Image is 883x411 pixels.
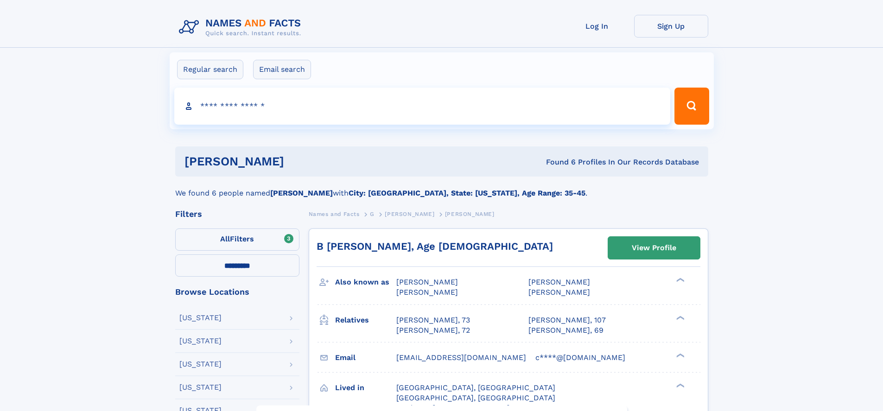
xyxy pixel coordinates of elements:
[179,314,222,322] div: [US_STATE]
[674,315,685,321] div: ❯
[175,15,309,40] img: Logo Names and Facts
[179,360,222,368] div: [US_STATE]
[175,228,299,251] label: Filters
[175,288,299,296] div: Browse Locations
[396,315,470,325] a: [PERSON_NAME], 73
[309,208,360,220] a: Names and Facts
[528,288,590,297] span: [PERSON_NAME]
[385,208,434,220] a: [PERSON_NAME]
[674,88,709,125] button: Search Button
[317,240,553,252] a: B [PERSON_NAME], Age [DEMOGRAPHIC_DATA]
[632,237,676,259] div: View Profile
[175,210,299,218] div: Filters
[396,278,458,286] span: [PERSON_NAME]
[335,274,396,290] h3: Also known as
[634,15,708,38] a: Sign Up
[270,189,333,197] b: [PERSON_NAME]
[370,208,375,220] a: G
[674,382,685,388] div: ❯
[335,380,396,396] h3: Lived in
[174,88,671,125] input: search input
[253,60,311,79] label: Email search
[674,277,685,283] div: ❯
[370,211,375,217] span: G
[560,15,634,38] a: Log In
[177,60,243,79] label: Regular search
[528,278,590,286] span: [PERSON_NAME]
[528,325,603,335] a: [PERSON_NAME], 69
[175,177,708,199] div: We found 6 people named with .
[385,211,434,217] span: [PERSON_NAME]
[220,234,230,243] span: All
[349,189,585,197] b: City: [GEOGRAPHIC_DATA], State: [US_STATE], Age Range: 35-45
[184,156,415,167] h1: [PERSON_NAME]
[396,393,555,402] span: [GEOGRAPHIC_DATA], [GEOGRAPHIC_DATA]
[179,384,222,391] div: [US_STATE]
[335,312,396,328] h3: Relatives
[445,211,495,217] span: [PERSON_NAME]
[608,237,700,259] a: View Profile
[179,337,222,345] div: [US_STATE]
[396,325,470,335] a: [PERSON_NAME], 72
[674,352,685,358] div: ❯
[415,157,699,167] div: Found 6 Profiles In Our Records Database
[396,353,526,362] span: [EMAIL_ADDRESS][DOMAIN_NAME]
[396,288,458,297] span: [PERSON_NAME]
[396,383,555,392] span: [GEOGRAPHIC_DATA], [GEOGRAPHIC_DATA]
[335,350,396,366] h3: Email
[528,315,606,325] a: [PERSON_NAME], 107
